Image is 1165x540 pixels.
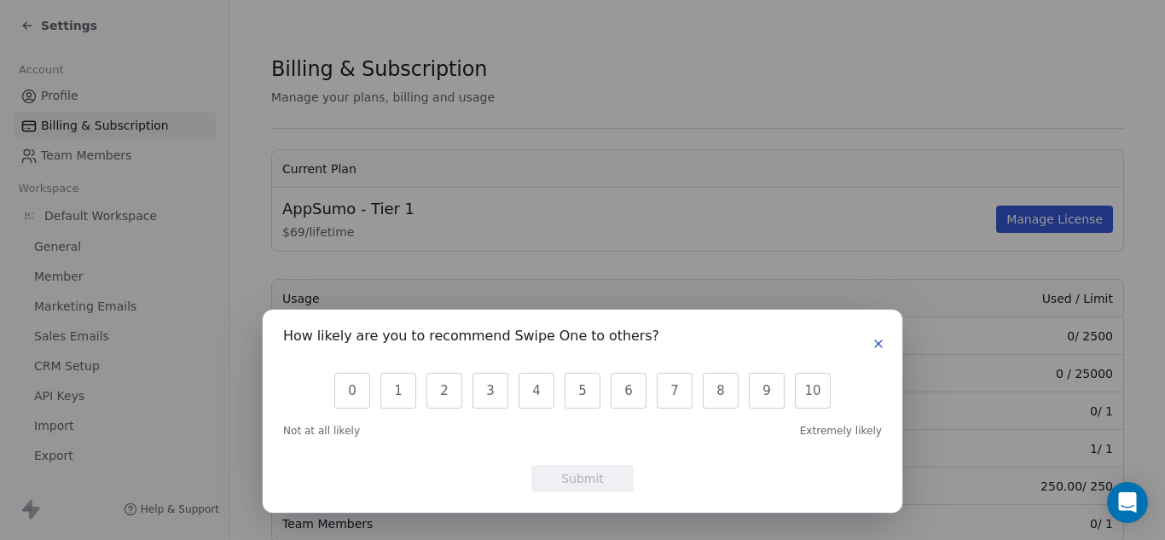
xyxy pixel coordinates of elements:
[283,424,360,438] span: Not at all likely
[283,330,659,347] h1: How likely are you to recommend Swipe One to others?
[703,373,739,409] button: 8
[565,373,600,409] button: 5
[749,373,785,409] button: 9
[519,373,554,409] button: 4
[426,373,462,409] button: 2
[611,373,646,409] button: 6
[795,373,831,409] button: 10
[531,465,634,492] button: Submit
[334,373,370,409] button: 0
[657,373,693,409] button: 7
[800,424,882,438] span: Extremely likely
[380,373,416,409] button: 1
[472,373,508,409] button: 3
